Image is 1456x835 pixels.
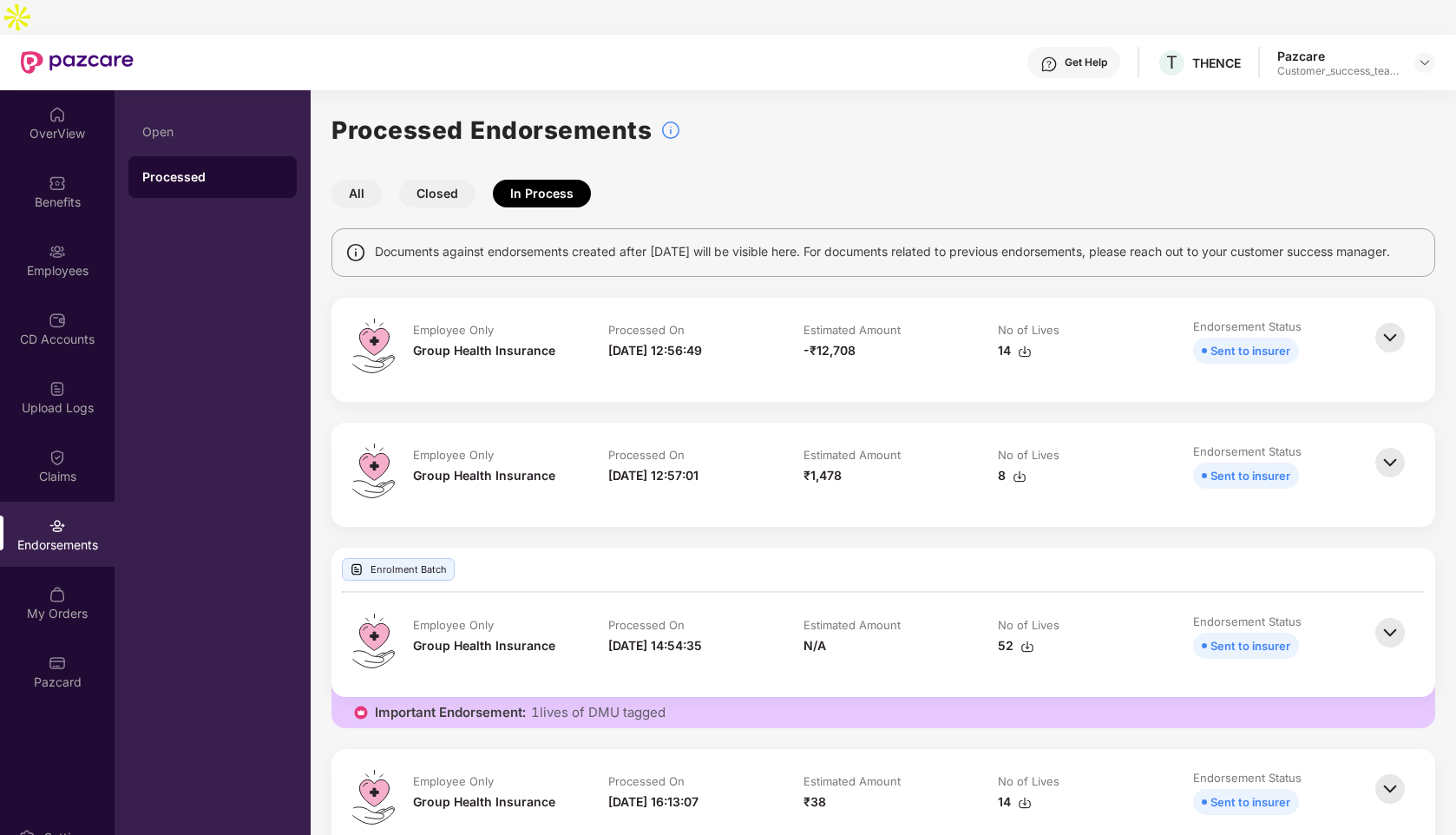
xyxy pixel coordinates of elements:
[998,773,1059,789] div: No of Lives
[49,243,66,260] img: svg+xml;base64,PHN2ZyBpZD0iRW1wbG95ZWVzIiB4bWxucz0iaHR0cDovL3d3dy53My5vcmcvMjAwMC9zdmciIHdpZHRoPS...
[350,562,364,576] img: svg+xml;base64,PHN2ZyBpZD0iVXBsb2FkX0xvZ3MiIGRhdGEtbmFtZT0iVXBsb2FkIExvZ3MiIHhtbG5zPSJodHRwOi8vd3...
[49,380,66,398] img: svg+xml;base64,PHN2ZyBpZD0iVXBsb2FkX0xvZ3MiIGRhdGEtbmFtZT0iVXBsb2FkIExvZ3MiIHhtbG5zPSJodHRwOi8vd3...
[352,319,395,373] img: svg+xml;base64,PHN2ZyB4bWxucz0iaHR0cDovL3d3dy53My5vcmcvMjAwMC9zdmciIHdpZHRoPSI0OS4zMiIgaGVpZ2h0PS...
[413,617,494,633] div: Employee Only
[1166,52,1177,73] span: T
[413,636,555,655] div: Group Health Insurance
[608,466,698,485] div: [DATE] 12:57:01
[803,341,856,360] div: -₹12,708
[608,447,685,463] div: Processed On
[49,174,66,192] img: svg+xml;base64,PHN2ZyBpZD0iQmVuZWZpdHMiIHhtbG5zPSJodHRwOi8vd3d3LnczLm9yZy8yMDAwL3N2ZyIgd2lkdGg9Ij...
[1040,56,1058,73] img: svg+xml;base64,PHN2ZyBpZD0iSGVscC0zMngzMiIgeG1sbnM9Imh0dHA6Ly93d3cudzMub3JnLzIwMDAvc3ZnIiB3aWR0aD...
[375,704,526,721] span: Important Endorsement:
[49,106,66,123] img: svg+xml;base64,PHN2ZyBpZD0iSG9tZSIgeG1sbnM9Imh0dHA6Ly93d3cudzMub3JnLzIwMDAvc3ZnIiB3aWR0aD0iMjAiIG...
[1371,614,1409,652] img: svg+xml;base64,PHN2ZyBpZD0iQmFjay0zMngzMiIgeG1sbnM9Imh0dHA6Ly93d3cudzMub3JnLzIwMDAvc3ZnIiB3aWR0aD...
[413,773,494,789] div: Employee Only
[998,792,1032,812] div: 14
[1418,56,1432,69] img: svg+xml;base64,PHN2ZyBpZD0iRHJvcGRvd24tMzJ4MzIiIHhtbG5zPSJodHRwOi8vd3d3LnczLm9yZy8yMDAwL3N2ZyIgd2...
[1277,64,1399,78] div: Customer_success_team_lead
[142,125,283,139] div: Open
[608,617,685,633] div: Processed On
[331,111,652,149] h1: Processed Endorsements
[803,773,901,789] div: Estimated Amount
[803,636,826,655] div: N/A
[413,466,555,485] div: Group Health Insurance
[608,322,685,338] div: Processed On
[1018,796,1032,810] img: svg+xml;base64,PHN2ZyBpZD0iRG93bmxvYWQtMzJ4MzIiIHhtbG5zPSJodHRwOi8vd3d3LnczLm9yZy8yMDAwL3N2ZyIgd2...
[803,447,901,463] div: Estimated Amount
[399,180,475,207] button: Closed
[49,449,66,466] img: svg+xml;base64,PHN2ZyBpZD0iQ2xhaW0iIHhtbG5zPSJodHRwOi8vd3d3LnczLm9yZy8yMDAwL3N2ZyIgd2lkdGg9IjIwIi...
[998,322,1059,338] div: No of Lives
[413,341,555,360] div: Group Health Insurance
[803,322,901,338] div: Estimated Amount
[608,636,702,655] div: [DATE] 14:54:35
[1210,792,1290,812] div: Sent to insurer
[1277,48,1399,64] div: Pazcare
[608,773,685,789] div: Processed On
[1210,466,1290,485] div: Sent to insurer
[1193,614,1302,629] div: Endorsement Status
[660,120,681,141] img: svg+xml;base64,PHN2ZyBpZD0iSW5mb18tXzMyeDMyIiBkYXRhLW5hbWU9IkluZm8gLSAzMngzMiIgeG1sbnM9Imh0dHA6Ly...
[49,586,66,603] img: svg+xml;base64,PHN2ZyBpZD0iTXlfT3JkZXJzIiBkYXRhLW5hbWU9Ik15IE9yZGVycyIgeG1sbnM9Imh0dHA6Ly93d3cudz...
[352,444,395,498] img: svg+xml;base64,PHN2ZyB4bWxucz0iaHR0cDovL3d3dy53My5vcmcvMjAwMC9zdmciIHdpZHRoPSI0OS4zMiIgaGVpZ2h0PS...
[375,242,1390,261] span: Documents against endorsements created after [DATE] will be visible here. For documents related t...
[998,636,1034,655] div: 52
[1371,444,1409,482] img: svg+xml;base64,PHN2ZyBpZD0iQmFjay0zMngzMiIgeG1sbnM9Imh0dHA6Ly93d3cudzMub3JnLzIwMDAvc3ZnIiB3aWR0aD...
[1018,345,1032,358] img: svg+xml;base64,PHN2ZyBpZD0iRG93bmxvYWQtMzJ4MzIiIHhtbG5zPSJodHRwOi8vd3d3LnczLm9yZy8yMDAwL3N2ZyIgd2...
[531,704,666,721] span: 1 lives of DMU tagged
[998,341,1032,360] div: 14
[142,168,283,186] div: Processed
[1371,770,1409,808] img: svg+xml;base64,PHN2ZyBpZD0iQmFjay0zMngzMiIgeG1sbnM9Imh0dHA6Ly93d3cudzMub3JnLzIwMDAvc3ZnIiB3aWR0aD...
[998,617,1059,633] div: No of Lives
[1065,56,1107,69] div: Get Help
[608,792,698,812] div: [DATE] 16:13:07
[1371,319,1409,357] img: svg+xml;base64,PHN2ZyBpZD0iQmFjay0zMngzMiIgeG1sbnM9Imh0dHA6Ly93d3cudzMub3JnLzIwMDAvc3ZnIiB3aWR0aD...
[342,558,455,581] div: Enrolment Batch
[1193,444,1302,459] div: Endorsement Status
[1193,319,1302,334] div: Endorsement Status
[331,180,382,207] button: All
[803,617,901,633] div: Estimated Amount
[413,322,494,338] div: Employee Only
[1192,55,1241,71] div: THENCE
[49,517,66,535] img: svg+xml;base64,PHN2ZyBpZD0iRW5kb3JzZW1lbnRzIiB4bWxucz0iaHR0cDovL3d3dy53My5vcmcvMjAwMC9zdmciIHdpZH...
[352,704,370,721] img: icon
[998,447,1059,463] div: No of Lives
[413,792,555,812] div: Group Health Insurance
[49,312,66,329] img: svg+xml;base64,PHN2ZyBpZD0iQ0RfQWNjb3VudHMiIGRhdGEtbmFtZT0iQ0QgQWNjb3VudHMiIHhtbG5zPSJodHRwOi8vd3...
[1210,341,1290,360] div: Sent to insurer
[352,614,395,668] img: svg+xml;base64,PHN2ZyB4bWxucz0iaHR0cDovL3d3dy53My5vcmcvMjAwMC9zdmciIHdpZHRoPSI0OS4zMiIgaGVpZ2h0PS...
[1013,470,1026,483] img: svg+xml;base64,PHN2ZyBpZD0iRG93bmxvYWQtMzJ4MzIiIHhtbG5zPSJodHRwOi8vd3d3LnczLm9yZy8yMDAwL3N2ZyIgd2...
[1210,636,1290,655] div: Sent to insurer
[803,792,826,812] div: ₹38
[803,466,842,485] div: ₹1,478
[608,341,702,360] div: [DATE] 12:56:49
[413,447,494,463] div: Employee Only
[493,180,591,207] button: In Process
[21,51,134,74] img: New Pazcare Logo
[49,654,66,672] img: svg+xml;base64,PHN2ZyBpZD0iUGF6Y2FyZCIgeG1sbnM9Imh0dHA6Ly93d3cudzMub3JnLzIwMDAvc3ZnIiB3aWR0aD0iMj...
[352,770,395,825] img: svg+xml;base64,PHN2ZyB4bWxucz0iaHR0cDovL3d3dy53My5vcmcvMjAwMC9zdmciIHdpZHRoPSI0OS4zMiIgaGVpZ2h0PS...
[998,466,1026,485] div: 8
[1020,640,1034,654] img: svg+xml;base64,PHN2ZyBpZD0iRG93bmxvYWQtMzJ4MzIiIHhtbG5zPSJodHRwOi8vd3d3LnczLm9yZy8yMDAwL3N2ZyIgd2...
[345,242,366,263] img: svg+xml;base64,PHN2ZyBpZD0iSW5mbyIgeG1sbnM9Imh0dHA6Ly93d3cudzMub3JnLzIwMDAvc3ZnIiB3aWR0aD0iMTQiIG...
[1193,770,1302,786] div: Endorsement Status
